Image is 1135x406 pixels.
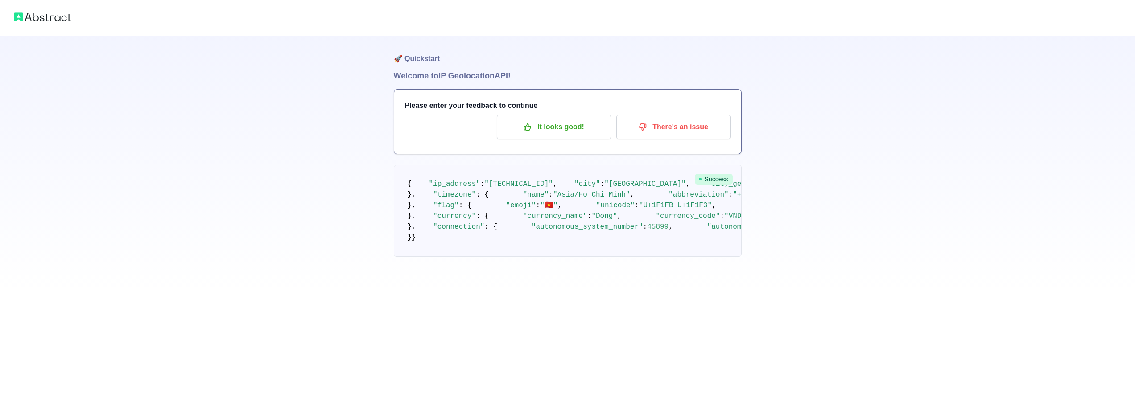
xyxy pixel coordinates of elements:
span: Success [695,174,733,185]
span: : [536,201,541,209]
span: "autonomous_system_organization" [707,223,844,231]
span: , [553,180,557,188]
span: "abbreviation" [669,191,728,199]
span: "unicode" [596,201,635,209]
span: "+07" [733,191,754,199]
span: "[GEOGRAPHIC_DATA]" [604,180,685,188]
span: "currency_code" [656,212,720,220]
span: , [617,212,622,220]
span: : [587,212,592,220]
span: "[TECHNICAL_ID]" [484,180,553,188]
p: There's an issue [623,119,724,135]
span: , [630,191,635,199]
span: : [549,191,553,199]
span: : [635,201,639,209]
p: It looks good! [504,119,604,135]
span: : { [476,191,489,199]
span: "city" [574,180,600,188]
span: { [408,180,412,188]
span: "flag" [433,201,459,209]
span: "ip_address" [429,180,480,188]
h1: 🚀 Quickstart [394,36,742,70]
span: "currency" [433,212,476,220]
span: "timezone" [433,191,476,199]
button: There's an issue [616,115,731,139]
span: : { [476,212,489,220]
span: : [600,180,605,188]
img: Abstract logo [14,11,71,23]
span: , [557,201,562,209]
span: , [686,180,690,188]
span: : [480,180,485,188]
span: "VND" [724,212,746,220]
h1: Welcome to IP Geolocation API! [394,70,742,82]
span: "currency_name" [523,212,587,220]
span: : { [459,201,472,209]
span: "autonomous_system_number" [532,223,643,231]
span: "U+1F1FB U+1F1F3" [639,201,712,209]
span: 45899 [647,223,669,231]
span: : [720,212,724,220]
span: : [643,223,648,231]
span: "Asia/Ho_Chi_Minh" [553,191,630,199]
span: , [712,201,716,209]
span: "name" [523,191,549,199]
span: "🇻🇳" [540,201,557,209]
span: "connection" [433,223,484,231]
button: It looks good! [497,115,611,139]
span: , [669,223,673,231]
span: : { [484,223,497,231]
span: "Dong" [591,212,617,220]
h3: Please enter your feedback to continue [405,100,731,111]
span: : [729,191,733,199]
span: "emoji" [506,201,536,209]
